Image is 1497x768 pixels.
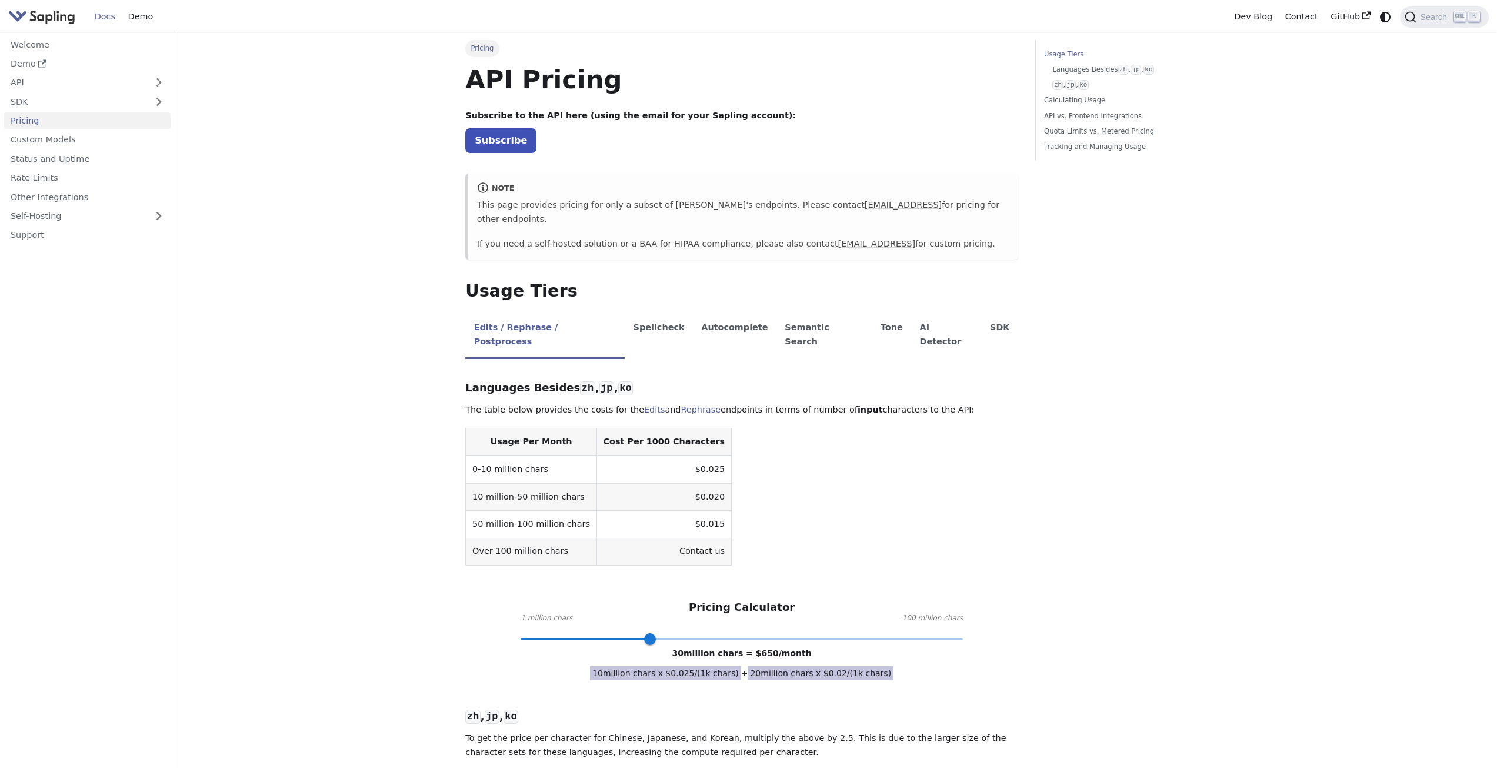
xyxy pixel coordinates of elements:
[465,732,1018,760] p: To get the price per character for Chinese, Japanese, and Korean, multiply the above by 2.5. This...
[596,511,731,538] td: $0.015
[1468,11,1480,22] kbd: K
[477,182,1010,196] div: note
[147,93,171,110] button: Expand sidebar category 'SDK'
[1044,49,1203,60] a: Usage Tiers
[466,456,596,483] td: 0-10 million chars
[902,613,963,624] span: 100 million chars
[465,40,499,56] span: Pricing
[596,483,731,510] td: $0.020
[618,381,633,395] code: ko
[596,456,731,483] td: $0.025
[776,312,872,359] li: Semantic Search
[1044,111,1203,122] a: API vs. Frontend Integrations
[689,601,795,614] h3: Pricing Calculator
[466,511,596,538] td: 50 million-100 million chars
[1052,79,1199,91] a: zh,jp,ko
[504,710,518,724] code: ko
[1143,65,1154,75] code: ko
[1377,8,1394,25] button: Switch between dark and light mode (currently system mode)
[1052,64,1199,75] a: Languages Besideszh,jp,ko
[147,74,171,91] button: Expand sidebar category 'API'
[741,669,748,678] span: +
[477,237,1010,251] p: If you need a self-hosted solution or a BAA for HIPAA compliance, please also contact for custom ...
[88,8,122,26] a: Docs
[1044,95,1203,106] a: Calculating Usage
[596,428,731,456] th: Cost Per 1000 Characters
[596,538,731,565] td: Contact us
[465,710,480,724] code: zh
[1279,8,1325,26] a: Contact
[838,239,915,248] a: [EMAIL_ADDRESS]
[1044,126,1203,137] a: Quota Limits vs. Metered Pricing
[4,36,171,53] a: Welcome
[4,208,171,225] a: Self-Hosting
[465,281,1018,302] h2: Usage Tiers
[465,40,1018,56] nav: Breadcrumbs
[858,405,883,414] strong: input
[911,312,982,359] li: AI Detector
[872,312,912,359] li: Tone
[4,169,171,187] a: Rate Limits
[465,64,1018,95] h1: API Pricing
[521,613,572,624] span: 1 million chars
[693,312,776,359] li: Autocomplete
[465,312,625,359] li: Edits / Rephrase / Postprocess
[1416,12,1454,22] span: Search
[644,405,665,414] a: Edits
[681,405,721,414] a: Rephrase
[1131,65,1141,75] code: jp
[1228,8,1278,26] a: Dev Blog
[465,381,1018,395] h3: Languages Besides , ,
[465,111,796,120] strong: Subscribe to the API here (using the email for your Sapling account):
[1078,80,1089,90] code: ko
[466,483,596,510] td: 10 million-50 million chars
[122,8,159,26] a: Demo
[580,381,595,395] code: zh
[599,381,614,395] code: jp
[466,428,596,456] th: Usage Per Month
[477,198,1010,227] p: This page provides pricing for only a subset of [PERSON_NAME]'s endpoints. Please contact for pri...
[8,8,75,25] img: Sapling.ai
[625,312,693,359] li: Spellcheck
[465,403,1018,417] p: The table below provides the costs for the and endpoints in terms of number of characters to the ...
[465,128,536,152] a: Subscribe
[4,227,171,244] a: Support
[4,55,171,72] a: Demo
[1052,80,1063,90] code: zh
[4,112,171,129] a: Pricing
[4,188,171,205] a: Other Integrations
[485,710,499,724] code: jp
[1324,8,1376,26] a: GitHub
[590,666,741,680] span: 10 million chars x $ 0.025 /(1k chars)
[1065,80,1076,90] code: jp
[465,710,1018,723] h3: , ,
[748,666,893,680] span: 20 million chars x $ 0.02 /(1k chars)
[4,93,147,110] a: SDK
[4,131,171,148] a: Custom Models
[865,200,942,210] a: [EMAIL_ADDRESS]
[1118,65,1129,75] code: zh
[672,649,812,658] span: 30 million chars = $ 650 /month
[1400,6,1488,28] button: Search (Ctrl+K)
[1044,141,1203,152] a: Tracking and Managing Usage
[466,538,596,565] td: Over 100 million chars
[8,8,79,25] a: Sapling.ai
[4,150,171,167] a: Status and Uptime
[4,74,147,91] a: API
[982,312,1018,359] li: SDK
